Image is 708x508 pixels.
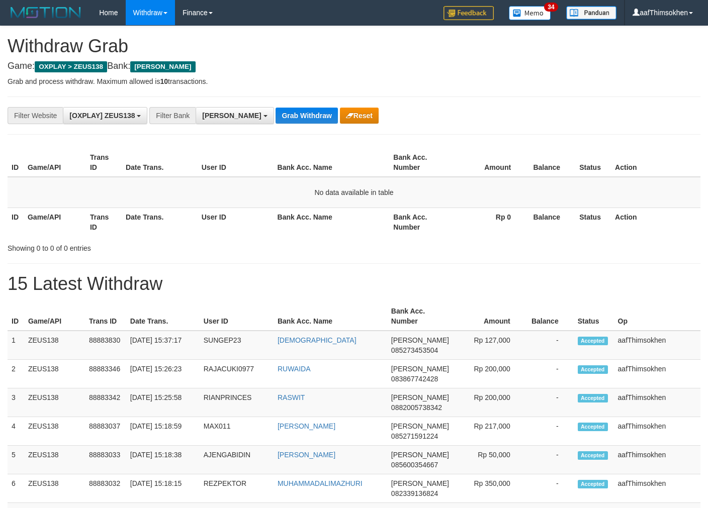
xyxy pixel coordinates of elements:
[130,61,195,72] span: [PERSON_NAME]
[525,446,574,474] td: -
[278,393,305,401] a: RASWIT
[340,108,379,124] button: Reset
[8,417,24,446] td: 4
[200,302,274,331] th: User ID
[578,423,608,431] span: Accepted
[391,461,438,469] span: Copy 085600354667 to clipboard
[544,3,558,12] span: 34
[8,107,63,124] div: Filter Website
[8,76,700,86] p: Grab and process withdraw. Maximum allowed is transactions.
[453,360,525,388] td: Rp 200,000
[198,208,274,236] th: User ID
[126,331,200,360] td: [DATE] 15:37:17
[614,417,700,446] td: aafThimsokhen
[574,302,614,331] th: Status
[391,489,438,497] span: Copy 082339136824 to clipboard
[614,388,700,417] td: aafThimsokhen
[575,148,611,177] th: Status
[8,208,24,236] th: ID
[8,331,24,360] td: 1
[578,337,608,345] span: Accepted
[526,148,575,177] th: Balance
[200,417,274,446] td: MAX011
[69,112,135,120] span: [OXPLAY] ZEUS138
[8,302,24,331] th: ID
[8,5,84,20] img: MOTION_logo.png
[196,107,274,124] button: [PERSON_NAME]
[453,331,525,360] td: Rp 127,000
[160,77,168,85] strong: 10
[24,388,85,417] td: ZEUS138
[63,107,147,124] button: [OXPLAY] ZEUS138
[391,365,449,373] span: [PERSON_NAME]
[24,360,85,388] td: ZEUS138
[614,302,700,331] th: Op
[578,394,608,402] span: Accepted
[200,446,274,474] td: AJENGABIDIN
[24,474,85,503] td: ZEUS138
[525,331,574,360] td: -
[24,208,86,236] th: Game/API
[614,474,700,503] td: aafThimsokhen
[200,474,274,503] td: REZPEKTOR
[453,388,525,417] td: Rp 200,000
[391,432,438,440] span: Copy 085271591224 to clipboard
[566,6,616,20] img: panduan.png
[86,208,122,236] th: Trans ID
[85,388,126,417] td: 88883342
[578,480,608,488] span: Accepted
[8,360,24,388] td: 2
[24,302,85,331] th: Game/API
[8,474,24,503] td: 6
[122,208,198,236] th: Date Trans.
[85,446,126,474] td: 88883033
[509,6,551,20] img: Button%20Memo.svg
[274,208,390,236] th: Bank Acc. Name
[391,451,449,459] span: [PERSON_NAME]
[614,360,700,388] td: aafThimsokhen
[525,417,574,446] td: -
[611,148,700,177] th: Action
[24,446,85,474] td: ZEUS138
[126,474,200,503] td: [DATE] 15:18:15
[278,336,357,344] a: [DEMOGRAPHIC_DATA]
[611,208,700,236] th: Action
[387,302,453,331] th: Bank Acc. Number
[85,474,126,503] td: 88883032
[575,208,611,236] th: Status
[453,446,525,474] td: Rp 50,000
[8,177,700,208] td: No data available in table
[391,403,442,412] span: Copy 0882005738342 to clipboard
[8,239,288,253] div: Showing 0 to 0 of 0 entries
[453,417,525,446] td: Rp 217,000
[278,451,335,459] a: [PERSON_NAME]
[452,208,526,236] th: Rp 0
[126,417,200,446] td: [DATE] 15:18:59
[126,302,200,331] th: Date Trans.
[578,451,608,460] span: Accepted
[198,148,274,177] th: User ID
[389,148,452,177] th: Bank Acc. Number
[525,474,574,503] td: -
[453,302,525,331] th: Amount
[35,61,107,72] span: OXPLAY > ZEUS138
[525,302,574,331] th: Balance
[278,365,311,373] a: RUWAIDA
[578,365,608,374] span: Accepted
[200,331,274,360] td: SUNGEP23
[444,6,494,20] img: Feedback.jpg
[391,375,438,383] span: Copy 083867742428 to clipboard
[278,479,363,487] a: MUHAMMADALIMAZHURI
[85,302,126,331] th: Trans ID
[389,208,452,236] th: Bank Acc. Number
[8,61,700,71] h4: Game: Bank:
[8,36,700,56] h1: Withdraw Grab
[391,479,449,487] span: [PERSON_NAME]
[614,331,700,360] td: aafThimsokhen
[85,417,126,446] td: 88883037
[200,388,274,417] td: RIANPRINCES
[24,148,86,177] th: Game/API
[126,446,200,474] td: [DATE] 15:18:38
[202,112,261,120] span: [PERSON_NAME]
[85,331,126,360] td: 88883830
